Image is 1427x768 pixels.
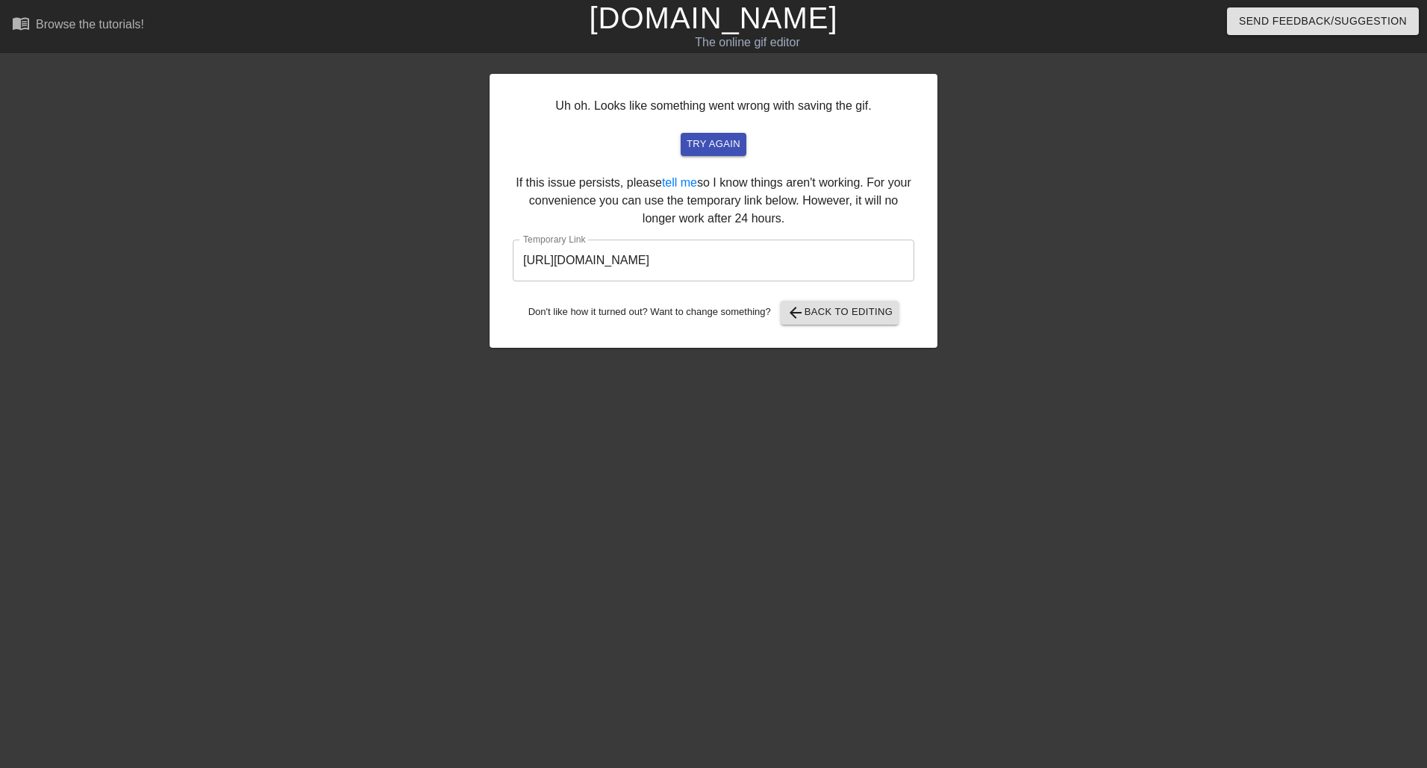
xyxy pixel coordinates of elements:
div: Uh oh. Looks like something went wrong with saving the gif. If this issue persists, please so I k... [490,74,937,348]
div: Don't like how it turned out? Want to change something? [513,301,914,325]
a: tell me [662,176,697,189]
input: bare [513,240,914,281]
span: menu_book [12,14,30,32]
span: try again [687,136,740,153]
span: Back to Editing [787,304,893,322]
a: [DOMAIN_NAME] [589,1,837,34]
div: The online gif editor [483,34,1011,51]
button: Back to Editing [781,301,899,325]
div: Browse the tutorials! [36,18,144,31]
span: Send Feedback/Suggestion [1239,12,1407,31]
a: Browse the tutorials! [12,14,144,37]
span: arrow_back [787,304,805,322]
button: try again [681,133,746,156]
button: Send Feedback/Suggestion [1227,7,1419,35]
